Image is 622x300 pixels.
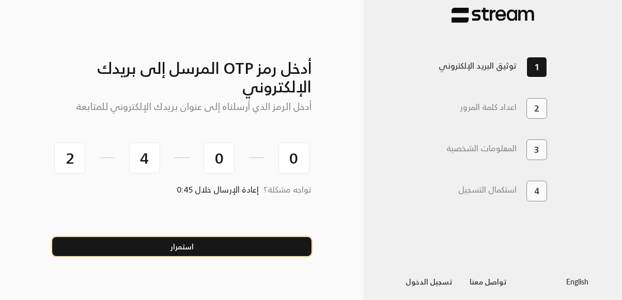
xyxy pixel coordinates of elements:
h3: توثيق البريد الإلكتروني [439,61,517,71]
img: Stream Pay [452,7,534,23]
button: استمرار [52,237,312,256]
span: 3 [534,144,539,156]
span: 2 [534,102,539,115]
button: تواصل معنا [461,272,516,291]
h3: استكمال التسجيل [458,185,517,195]
h5: أدخل الرمز الذي أرسلناه إلى عنوان بريدك الإلكتروني للمتابعة [52,101,312,113]
h3: أدخل رمز OTP المرسل إلى بريدك الإلكتروني [52,42,312,96]
span: إعادة الإرسال خلال 0:45 [177,182,259,197]
span: 1 [534,60,539,74]
h3: اعداد كلمة المرور [460,102,517,112]
button: تسجيل الدخول [397,272,461,291]
a: تسجيل الدخول [397,275,461,288]
a: English [566,272,588,291]
span: تواجه مشكلة؟ [263,182,312,197]
h3: المعلومات الشخصية [446,144,517,153]
a: تواصل معنا [461,275,516,288]
span: 4 [534,185,539,197]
